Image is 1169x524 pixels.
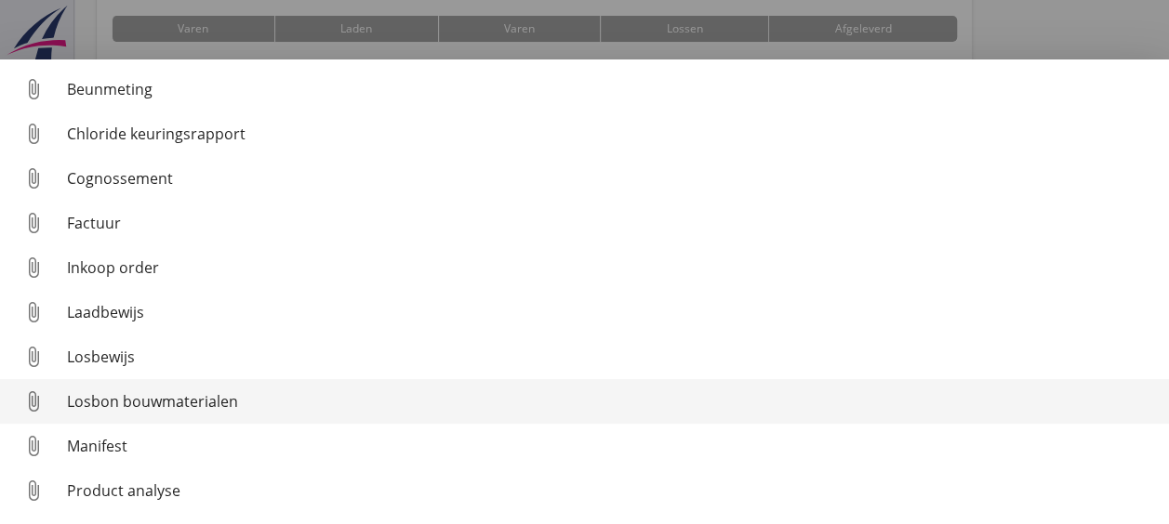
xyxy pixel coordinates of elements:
div: Cognossement [67,167,1154,190]
div: Inkoop order [67,256,1154,279]
i: attach_file [19,253,48,282]
i: attach_file [19,386,48,416]
div: Manifest [67,435,1154,457]
i: attach_file [19,119,48,149]
i: attach_file [19,476,48,505]
div: Beunmeting [67,78,1154,100]
i: attach_file [19,164,48,193]
div: Losbewijs [67,346,1154,368]
div: Factuur [67,212,1154,234]
i: attach_file [19,208,48,238]
div: Chloride keuringsrapport [67,123,1154,145]
i: attach_file [19,74,48,104]
div: Laadbewijs [67,301,1154,323]
div: Product analyse [67,479,1154,502]
i: attach_file [19,431,48,461]
i: attach_file [19,342,48,372]
i: attach_file [19,297,48,327]
div: Losbon bouwmaterialen [67,390,1154,413]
